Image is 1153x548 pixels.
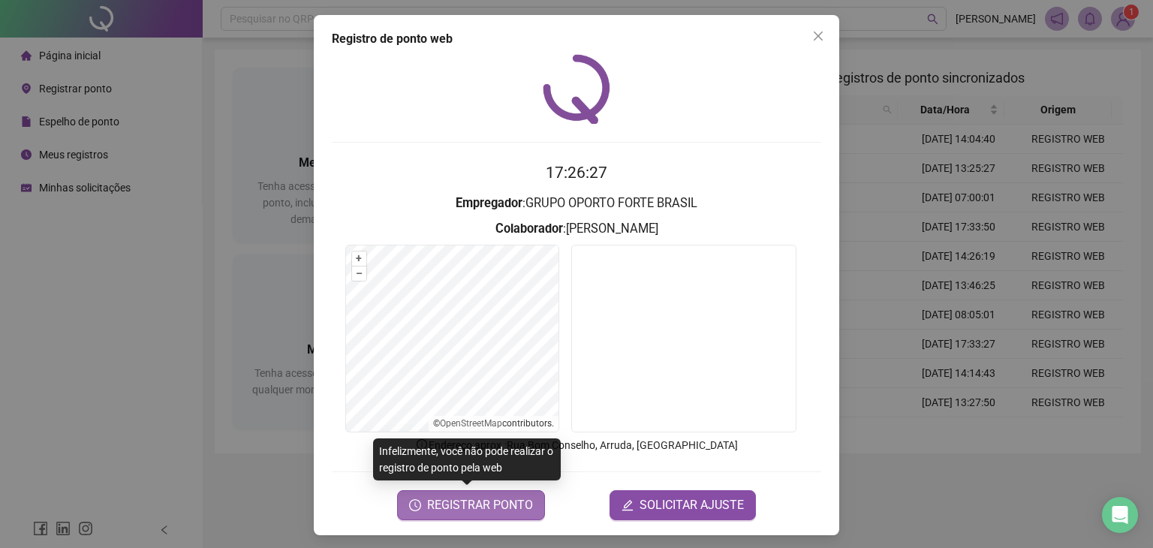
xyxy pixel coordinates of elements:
[495,221,563,236] strong: Colaborador
[332,437,821,453] p: Endereço aprox. : Rua Bom Conselho, Arruda, [GEOGRAPHIC_DATA]
[352,266,366,281] button: –
[332,30,821,48] div: Registro de ponto web
[332,219,821,239] h3: : [PERSON_NAME]
[622,499,634,511] span: edit
[373,438,561,480] div: Infelizmente, você não pode realizar o registro de ponto pela web
[806,24,830,48] button: Close
[610,490,756,520] button: editSOLICITAR AJUSTE
[352,251,366,266] button: +
[427,496,533,514] span: REGISTRAR PONTO
[546,164,607,182] time: 17:26:27
[433,418,554,429] li: © contributors.
[543,54,610,124] img: QRPoint
[397,490,545,520] button: REGISTRAR PONTO
[1102,497,1138,533] div: Open Intercom Messenger
[456,196,522,210] strong: Empregador
[440,418,502,429] a: OpenStreetMap
[409,499,421,511] span: clock-circle
[812,30,824,42] span: close
[332,194,821,213] h3: : GRUPO OPORTO FORTE BRASIL
[640,496,744,514] span: SOLICITAR AJUSTE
